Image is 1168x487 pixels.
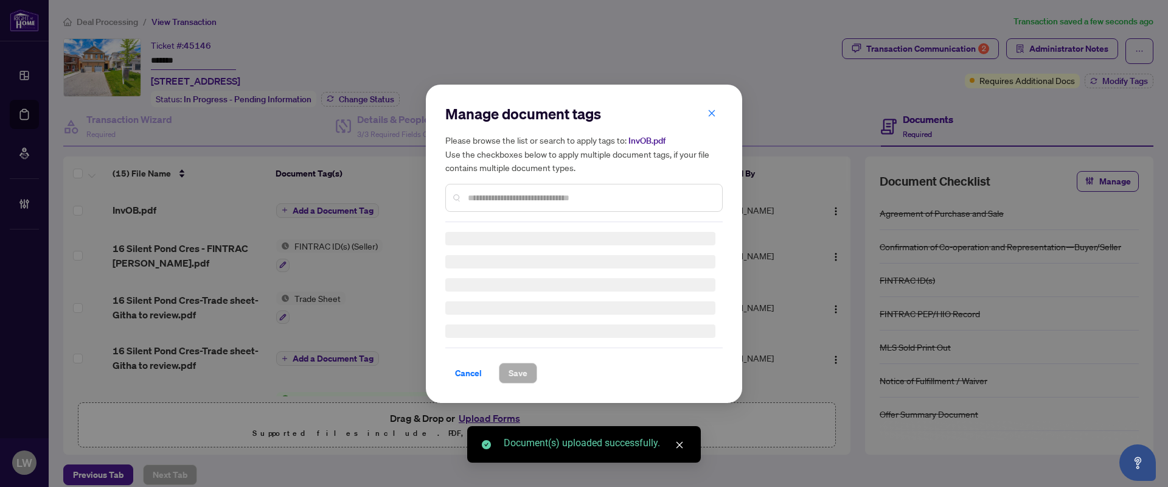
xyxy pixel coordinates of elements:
[445,104,723,124] h2: Manage document tags
[445,363,492,384] button: Cancel
[482,440,491,449] span: check-circle
[445,133,723,174] h5: Please browse the list or search to apply tags to: Use the checkboxes below to apply multiple doc...
[675,441,684,449] span: close
[707,108,716,117] span: close
[499,363,537,384] button: Save
[1119,444,1156,481] button: Open asap
[455,363,482,383] span: Cancel
[504,436,686,450] div: Document(s) uploaded successfully.
[673,438,686,452] a: Close
[628,135,666,146] span: InvOB.pdf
